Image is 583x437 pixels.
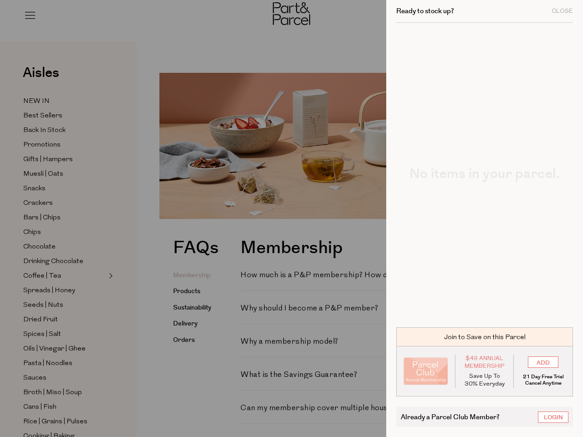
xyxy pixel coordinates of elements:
span: Already a Parcel Club Member? [401,412,500,422]
p: 21 Day Free Trial Cancel Anytime [521,374,566,386]
span: $49 Annual Membership [462,355,507,370]
h2: Ready to stock up? [396,8,454,15]
div: Join to Save on this Parcel [396,327,573,346]
p: Save Up To 30% Everyday [462,372,507,388]
div: Close [552,8,573,14]
a: Login [538,412,568,423]
input: ADD [528,356,558,368]
h2: No items in your parcel. [396,167,573,181]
